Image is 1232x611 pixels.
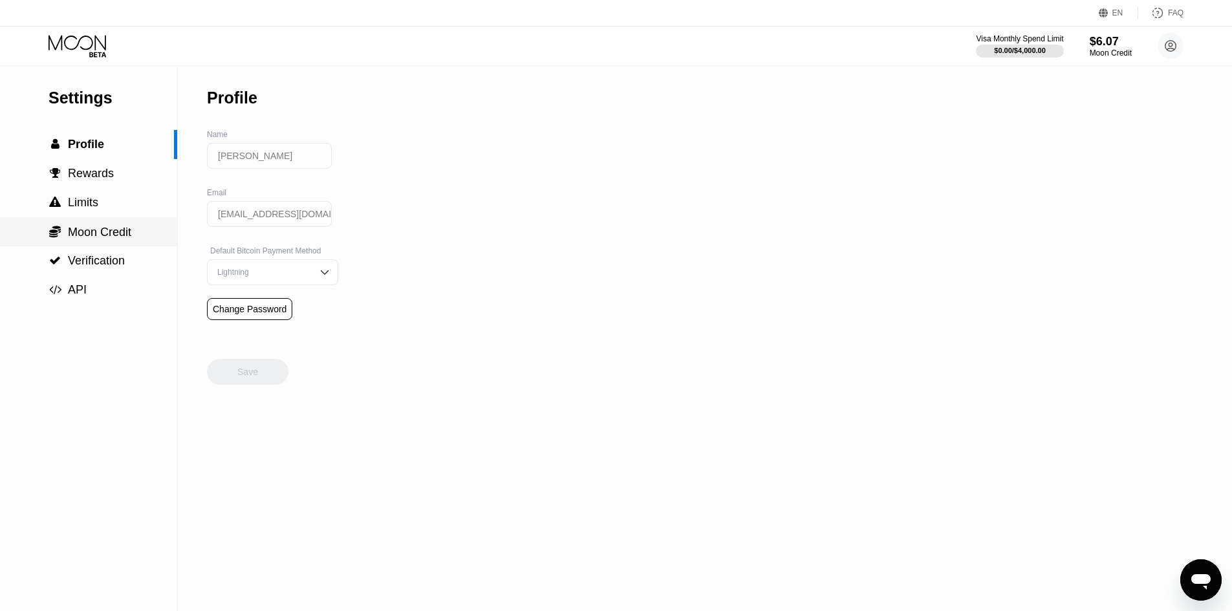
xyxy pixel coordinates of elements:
[49,167,61,179] div: 
[1112,8,1123,17] div: EN
[49,197,61,208] div: 
[1138,6,1183,19] div: FAQ
[1168,8,1183,17] div: FAQ
[1180,559,1222,601] iframe: Button to launch messaging window
[49,197,61,208] span: 
[49,225,61,238] span: 
[68,138,104,151] span: Profile
[976,34,1063,58] div: Visa Monthly Spend Limit$0.00/$4,000.00
[213,304,286,314] div: Change Password
[1090,48,1132,58] div: Moon Credit
[68,283,87,296] span: API
[994,47,1046,54] div: $0.00 / $4,000.00
[207,188,338,197] div: Email
[68,254,125,267] span: Verification
[49,89,177,107] div: Settings
[49,255,61,266] span: 
[207,89,257,107] div: Profile
[976,34,1063,43] div: Visa Monthly Spend Limit
[49,225,61,238] div: 
[49,284,61,295] div: 
[51,138,59,150] span: 
[1090,35,1132,58] div: $6.07Moon Credit
[49,284,61,295] span: 
[207,246,338,255] div: Default Bitcoin Payment Method
[207,130,338,139] div: Name
[68,196,98,209] span: Limits
[68,226,131,239] span: Moon Credit
[49,255,61,266] div: 
[49,138,61,150] div: 
[68,167,114,180] span: Rewards
[207,298,292,320] div: Change Password
[1099,6,1138,19] div: EN
[1090,35,1132,48] div: $6.07
[50,167,61,179] span: 
[214,268,312,277] div: Lightning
